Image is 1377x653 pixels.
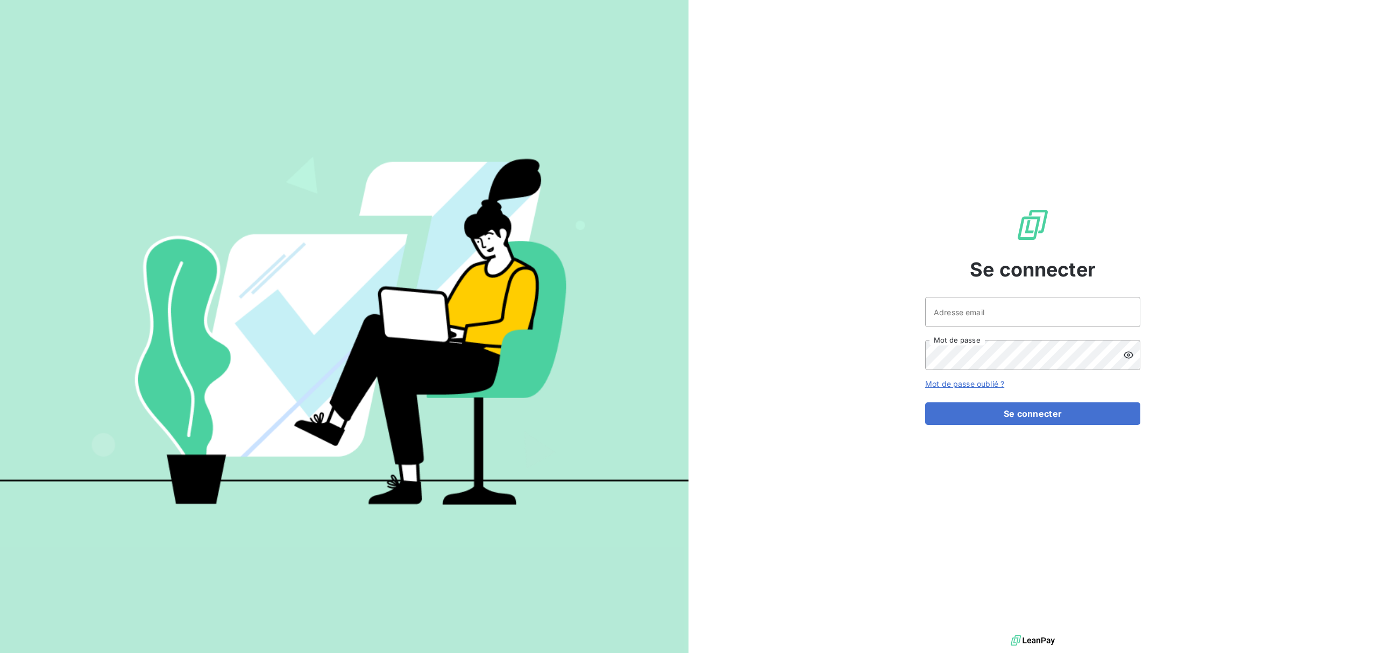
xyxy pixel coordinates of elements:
[1016,208,1050,242] img: Logo LeanPay
[970,255,1096,284] span: Se connecter
[925,402,1140,425] button: Se connecter
[925,379,1004,388] a: Mot de passe oublié ?
[925,297,1140,327] input: placeholder
[1011,633,1055,649] img: logo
